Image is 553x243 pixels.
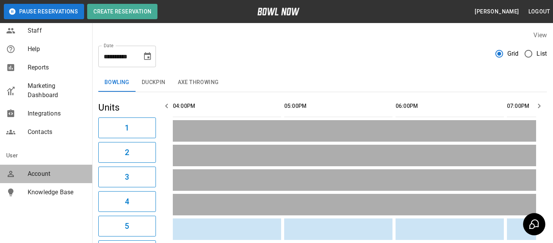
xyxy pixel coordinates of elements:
th: 05:00PM [284,95,392,117]
span: Account [28,169,86,179]
button: 5 [98,216,156,236]
span: Knowledge Base [28,188,86,197]
button: 4 [98,191,156,212]
button: Bowling [98,73,136,92]
h6: 5 [125,220,129,232]
h6: 4 [125,195,129,208]
span: Grid [507,49,519,58]
span: Marketing Dashboard [28,81,86,100]
span: Reports [28,63,86,72]
h6: 1 [125,122,129,134]
button: Logout [525,5,553,19]
button: [PERSON_NAME] [472,5,522,19]
button: 2 [98,142,156,163]
th: 06:00PM [396,95,504,117]
button: Pause Reservations [4,4,84,19]
h6: 3 [125,171,129,183]
div: inventory tabs [98,73,547,92]
span: Contacts [28,127,86,137]
th: 04:00PM [173,95,281,117]
button: Choose date, selected date is Sep 12, 2025 [140,49,155,64]
img: logo [257,8,300,15]
span: Help [28,45,86,54]
h6: 2 [125,146,129,159]
button: Axe Throwing [172,73,225,92]
button: 3 [98,167,156,187]
span: Staff [28,26,86,35]
h5: Units [98,101,156,114]
button: Duckpin [136,73,172,92]
button: 1 [98,117,156,138]
label: View [533,31,547,39]
span: List [536,49,547,58]
span: Integrations [28,109,86,118]
button: Create Reservation [87,4,157,19]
